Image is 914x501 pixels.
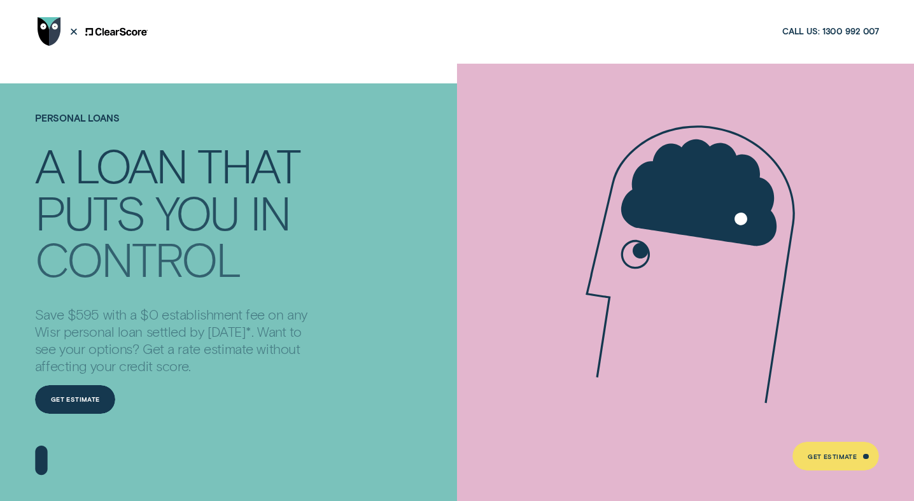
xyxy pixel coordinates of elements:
p: Save $595 with a $0 establishment fee on any Wisr personal loan settled by [DATE]*. Want to see y... [35,306,310,374]
img: Wisr [38,17,61,46]
div: THAT [197,143,300,187]
span: Call us: [782,26,820,37]
h4: A LOAN THAT PUTS YOU IN CONTROL [35,141,310,274]
span: 1300 992 007 [822,26,879,37]
a: Get Estimate [35,385,116,414]
h1: Personal Loans [35,113,310,142]
div: YOU [155,189,239,234]
div: PUTS [35,189,144,234]
a: Get Estimate [792,442,880,470]
div: A [35,143,64,187]
div: CONTROL [35,236,239,281]
div: LOAN [74,143,186,187]
div: IN [250,189,290,234]
a: Call us:1300 992 007 [782,26,879,37]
